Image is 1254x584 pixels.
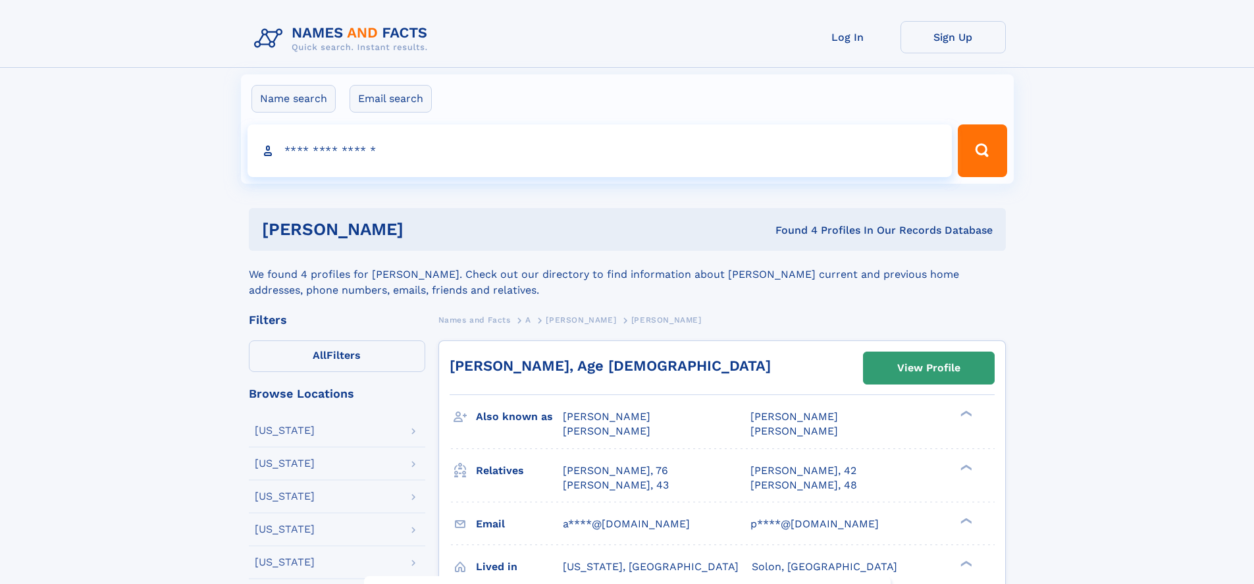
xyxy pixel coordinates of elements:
div: [US_STATE] [255,458,315,469]
span: All [313,349,327,361]
h3: Email [476,513,563,535]
div: [US_STATE] [255,557,315,568]
span: [PERSON_NAME] [750,425,838,437]
span: [PERSON_NAME] [546,315,616,325]
a: [PERSON_NAME] [546,311,616,328]
a: [PERSON_NAME], 76 [563,464,668,478]
div: ❯ [957,516,973,525]
div: We found 4 profiles for [PERSON_NAME]. Check out our directory to find information about [PERSON_... [249,251,1006,298]
div: [US_STATE] [255,425,315,436]
a: View Profile [864,352,994,384]
span: Solon, [GEOGRAPHIC_DATA] [752,560,897,573]
a: [PERSON_NAME], 48 [750,478,857,492]
div: Browse Locations [249,388,425,400]
a: A [525,311,531,328]
span: [PERSON_NAME] [750,410,838,423]
a: Sign Up [901,21,1006,53]
h3: Also known as [476,406,563,428]
div: [US_STATE] [255,524,315,535]
label: Name search [251,85,336,113]
div: ❯ [957,410,973,418]
h3: Lived in [476,556,563,578]
img: Logo Names and Facts [249,21,438,57]
h1: [PERSON_NAME] [262,221,590,238]
a: [PERSON_NAME], Age [DEMOGRAPHIC_DATA] [450,358,771,374]
button: Search Button [958,124,1006,177]
div: ❯ [957,559,973,568]
a: [PERSON_NAME], 43 [563,478,669,492]
div: View Profile [897,353,960,383]
div: ❯ [957,463,973,471]
span: A [525,315,531,325]
a: [PERSON_NAME], 42 [750,464,856,478]
div: Found 4 Profiles In Our Records Database [589,223,993,238]
label: Email search [350,85,432,113]
span: [US_STATE], [GEOGRAPHIC_DATA] [563,560,739,573]
h3: Relatives [476,460,563,482]
span: [PERSON_NAME] [563,425,650,437]
a: Log In [795,21,901,53]
a: Names and Facts [438,311,511,328]
label: Filters [249,340,425,372]
span: [PERSON_NAME] [563,410,650,423]
div: [US_STATE] [255,491,315,502]
div: Filters [249,314,425,326]
span: [PERSON_NAME] [631,315,702,325]
input: search input [248,124,953,177]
